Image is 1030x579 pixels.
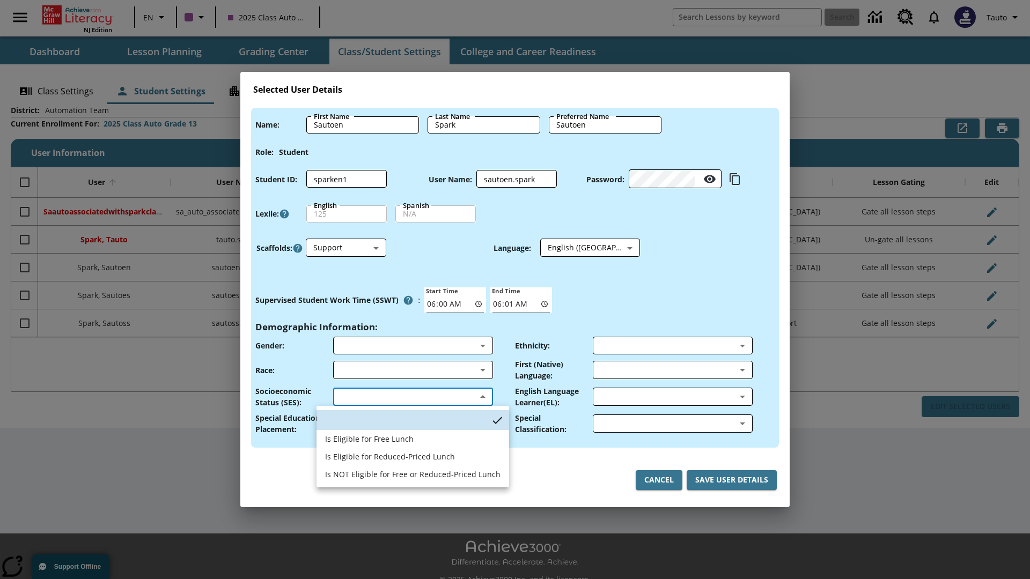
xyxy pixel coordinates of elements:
div: Is NOT Eligible for Free or Reduced-Priced Lunch [325,469,501,480]
li: 12 [317,448,509,465]
div: Is Eligible for Reduced-Priced Lunch [325,451,455,462]
div: Is Eligible for Free Lunch [325,433,414,444]
li: 11 [317,430,509,448]
li: No Item Selected [317,410,509,430]
li: 13 [317,465,509,483]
